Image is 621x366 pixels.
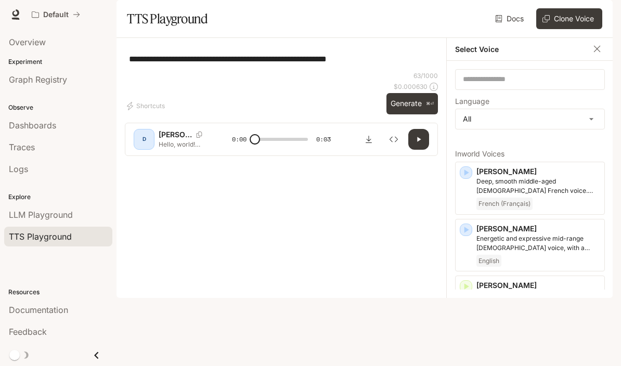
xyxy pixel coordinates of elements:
button: Download audio [358,129,379,150]
button: Clone Voice [536,8,602,29]
span: French (Français) [476,198,533,210]
span: English [476,255,501,267]
p: Energetic and expressive mid-range male voice, with a mildly nasal quality [476,234,600,253]
p: Language [455,98,489,105]
p: [PERSON_NAME] [476,166,600,177]
button: Copy Voice ID [192,132,206,138]
button: Generate⌘⏎ [386,93,438,114]
button: Shortcuts [125,98,169,114]
span: 0:03 [316,134,331,145]
p: [PERSON_NAME] [159,129,192,140]
p: Hello, world! What a wonderful day to be a text-to-speech model! [159,140,209,149]
p: 63 / 1000 [413,71,438,80]
h1: TTS Playground [127,8,208,29]
div: All [456,109,604,129]
div: D [136,131,152,148]
p: Deep, smooth middle-aged male French voice. Composed and calm [476,177,600,195]
p: $ 0.000630 [394,82,428,91]
a: Docs [493,8,528,29]
span: 0:00 [232,134,247,145]
button: All workspaces [27,4,85,25]
p: ⌘⏎ [426,101,434,107]
p: [PERSON_NAME] [476,224,600,234]
p: Default [43,10,69,19]
p: Inworld Voices [455,150,605,158]
button: Inspect [383,129,404,150]
p: [PERSON_NAME] [476,280,600,291]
